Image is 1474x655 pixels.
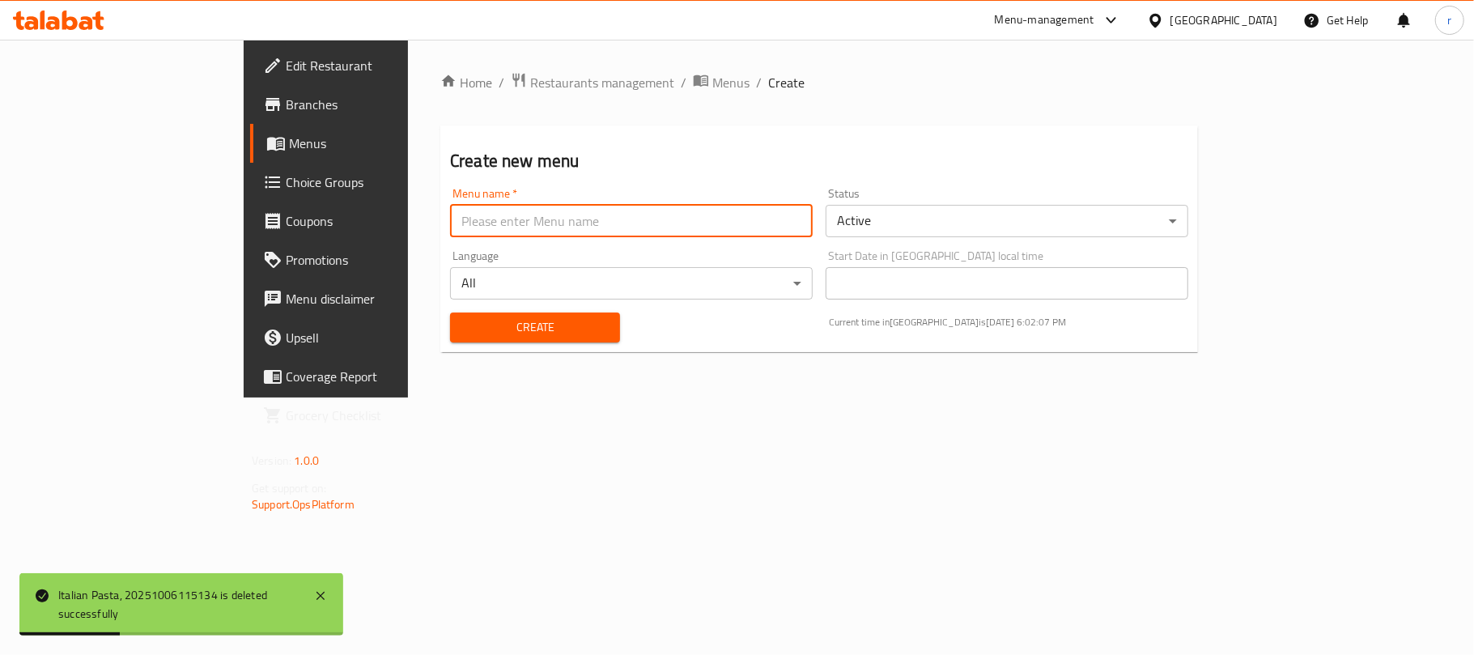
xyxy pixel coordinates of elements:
span: Create [463,317,607,338]
span: Coupons [286,211,477,231]
span: Menus [712,73,750,92]
span: Upsell [286,328,477,347]
div: All [450,267,813,300]
nav: breadcrumb [440,72,1198,93]
button: Create [450,313,620,342]
a: Menus [693,72,750,93]
a: Support.OpsPlatform [252,494,355,515]
input: Please enter Menu name [450,205,813,237]
a: Restaurants management [511,72,674,93]
span: Edit Restaurant [286,56,477,75]
a: Menu disclaimer [250,279,490,318]
a: Promotions [250,240,490,279]
span: Menus [289,134,477,153]
h2: Create new menu [450,149,1188,173]
a: Coverage Report [250,357,490,396]
a: Menus [250,124,490,163]
div: Italian Pasta, 20251006115134 is deleted successfully [58,586,298,623]
span: Create [768,73,805,92]
div: Active [826,205,1188,237]
li: / [681,73,686,92]
span: Choice Groups [286,172,477,192]
span: Get support on: [252,478,326,499]
span: Coverage Report [286,367,477,386]
a: Choice Groups [250,163,490,202]
span: Restaurants management [530,73,674,92]
a: Coupons [250,202,490,240]
span: Promotions [286,250,477,270]
li: / [756,73,762,92]
div: [GEOGRAPHIC_DATA] [1170,11,1277,29]
a: Grocery Checklist [250,396,490,435]
span: Branches [286,95,477,114]
a: Edit Restaurant [250,46,490,85]
span: Grocery Checklist [286,406,477,425]
p: Current time in [GEOGRAPHIC_DATA] is [DATE] 6:02:07 PM [829,315,1188,330]
div: Menu-management [995,11,1094,30]
span: 1.0.0 [294,450,319,471]
a: Upsell [250,318,490,357]
li: / [499,73,504,92]
span: r [1447,11,1451,29]
span: Menu disclaimer [286,289,477,308]
a: Branches [250,85,490,124]
span: Version: [252,450,291,471]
